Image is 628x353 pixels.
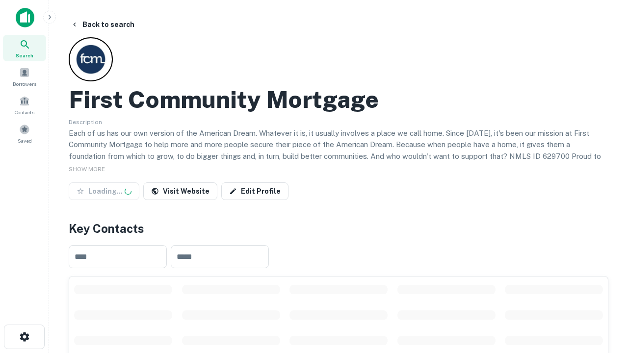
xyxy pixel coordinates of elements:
iframe: Chat Widget [579,243,628,290]
h4: Key Contacts [69,220,608,237]
span: SHOW MORE [69,166,105,173]
a: Contacts [3,92,46,118]
p: Each of us has our own version of the American Dream. Whatever it is, it usually involves a place... [69,127,608,174]
span: Description [69,119,102,126]
span: Contacts [15,108,34,116]
a: Visit Website [143,182,217,200]
span: Borrowers [13,80,36,88]
span: Search [16,51,33,59]
img: capitalize-icon.png [16,8,34,27]
h2: First Community Mortgage [69,85,379,114]
a: Search [3,35,46,61]
a: Edit Profile [221,182,288,200]
a: Saved [3,120,46,147]
span: Saved [18,137,32,145]
button: Back to search [67,16,138,33]
a: Borrowers [3,63,46,90]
